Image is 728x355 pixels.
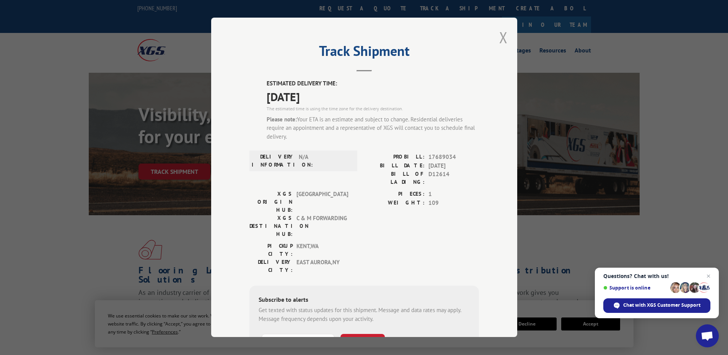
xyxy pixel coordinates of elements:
h2: Track Shipment [249,46,479,60]
label: BILL DATE: [364,162,425,170]
label: WEIGHT: [364,199,425,208]
span: 17689034 [428,153,479,162]
span: [DATE] [267,88,479,105]
span: 109 [428,199,479,208]
span: EAST AURORA , NY [296,258,348,274]
label: PIECES: [364,190,425,199]
div: Your ETA is an estimate and subject to change. Residential deliveries require an appointment and ... [267,115,479,141]
button: Close modal [499,27,508,47]
span: [DATE] [428,162,479,170]
span: Chat with XGS Customer Support [623,302,700,309]
div: Get texted with status updates for this shipment. Message and data rates may apply. Message frequ... [259,306,470,323]
div: Subscribe to alerts [259,295,470,306]
div: The estimated time is using the time zone for the delivery destination. [267,105,479,112]
label: ESTIMATED DELIVERY TIME: [267,79,479,88]
div: Open chat [696,324,719,347]
div: Chat with XGS Customer Support [603,298,710,313]
label: XGS DESTINATION HUB: [249,214,293,238]
span: Close chat [704,272,713,281]
label: XGS ORIGIN HUB: [249,190,293,214]
input: Phone Number [262,334,334,350]
span: Support is online [603,285,668,291]
span: 1 [428,190,479,199]
button: SUBSCRIBE [340,334,385,350]
span: C & M FORWARDING [296,214,348,238]
span: D12614 [428,170,479,186]
span: [GEOGRAPHIC_DATA] [296,190,348,214]
span: KENT , WA [296,242,348,258]
strong: Please note: [267,116,297,123]
label: PROBILL: [364,153,425,162]
label: BILL OF LADING: [364,170,425,186]
span: N/A [299,153,350,169]
label: DELIVERY CITY: [249,258,293,274]
label: DELIVERY INFORMATION: [252,153,295,169]
span: Questions? Chat with us! [603,273,710,279]
label: PICKUP CITY: [249,242,293,258]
